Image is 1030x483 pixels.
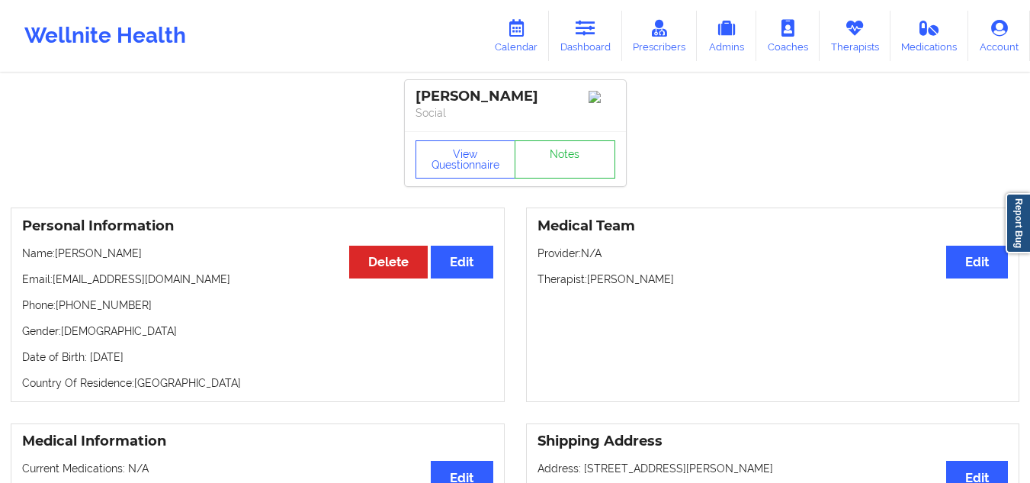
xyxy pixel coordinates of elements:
[622,11,698,61] a: Prescribers
[820,11,890,61] a: Therapists
[968,11,1030,61] a: Account
[22,217,493,235] h3: Personal Information
[537,461,1009,476] p: Address: [STREET_ADDRESS][PERSON_NAME]
[22,461,493,476] p: Current Medications: N/A
[537,433,1009,450] h3: Shipping Address
[890,11,969,61] a: Medications
[431,246,493,279] button: Edit
[349,246,428,279] button: Delete
[416,105,615,121] p: Social
[22,246,493,261] p: Name: [PERSON_NAME]
[1006,193,1030,253] a: Report Bug
[515,140,615,179] a: Notes
[22,272,493,287] p: Email: [EMAIL_ADDRESS][DOMAIN_NAME]
[22,349,493,365] p: Date of Birth: [DATE]
[537,217,1009,235] h3: Medical Team
[416,88,615,105] div: [PERSON_NAME]
[22,433,493,450] h3: Medical Information
[697,11,756,61] a: Admins
[22,375,493,391] p: Country Of Residence: [GEOGRAPHIC_DATA]
[416,140,516,179] button: View Questionnaire
[537,272,1009,287] p: Therapist: [PERSON_NAME]
[22,324,493,339] p: Gender: [DEMOGRAPHIC_DATA]
[589,91,615,103] img: Image%2Fplaceholer-image.png
[22,298,493,313] p: Phone: [PHONE_NUMBER]
[549,11,622,61] a: Dashboard
[946,246,1008,279] button: Edit
[483,11,549,61] a: Calendar
[756,11,820,61] a: Coaches
[537,246,1009,261] p: Provider: N/A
